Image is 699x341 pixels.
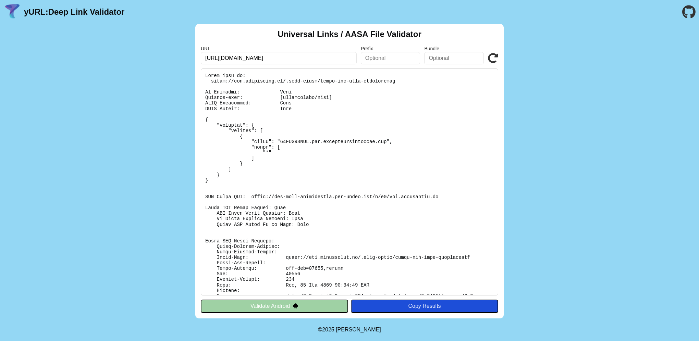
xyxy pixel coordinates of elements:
[201,46,357,51] label: URL
[293,303,298,309] img: droidIcon.svg
[424,52,484,64] input: Optional
[3,3,21,21] img: yURL Logo
[278,29,421,39] h2: Universal Links / AASA File Validator
[24,7,124,17] a: yURL:Deep Link Validator
[201,52,357,64] input: Required
[361,46,420,51] label: Prefix
[322,327,334,332] span: 2025
[424,46,484,51] label: Bundle
[318,318,381,341] footer: ©
[336,327,381,332] a: Michael Ibragimchayev's Personal Site
[201,300,348,313] button: Validate Android
[361,52,420,64] input: Optional
[351,300,498,313] button: Copy Results
[201,68,498,295] pre: Lorem ipsu do: sitam://con.adipiscing.el/.sedd-eiusm/tempo-inc-utla-etdoloremag Al Enimadmi: Veni...
[354,303,495,309] div: Copy Results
